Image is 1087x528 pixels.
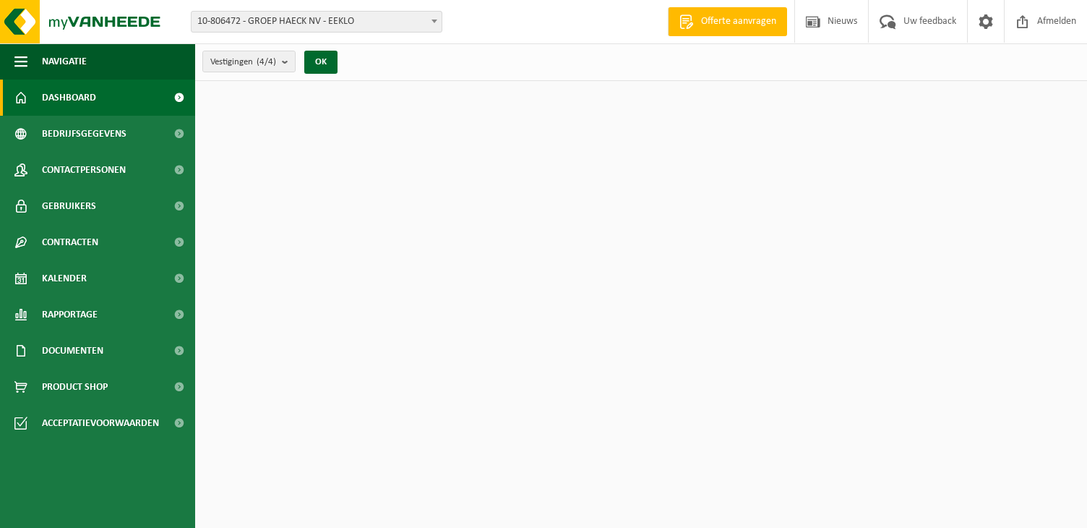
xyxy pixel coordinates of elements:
span: Navigatie [42,43,87,80]
button: Vestigingen(4/4) [202,51,296,72]
span: Contracten [42,224,98,260]
span: Contactpersonen [42,152,126,188]
span: Rapportage [42,297,98,333]
span: Kalender [42,260,87,297]
span: Vestigingen [210,51,276,73]
span: 10-806472 - GROEP HAECK NV - EEKLO [191,11,442,33]
span: Product Shop [42,369,108,405]
span: 10-806472 - GROEP HAECK NV - EEKLO [192,12,442,32]
a: Offerte aanvragen [668,7,787,36]
span: Documenten [42,333,103,369]
span: Acceptatievoorwaarden [42,405,159,441]
span: Offerte aanvragen [697,14,780,29]
span: Bedrijfsgegevens [42,116,126,152]
span: Gebruikers [42,188,96,224]
count: (4/4) [257,57,276,67]
button: OK [304,51,338,74]
span: Dashboard [42,80,96,116]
